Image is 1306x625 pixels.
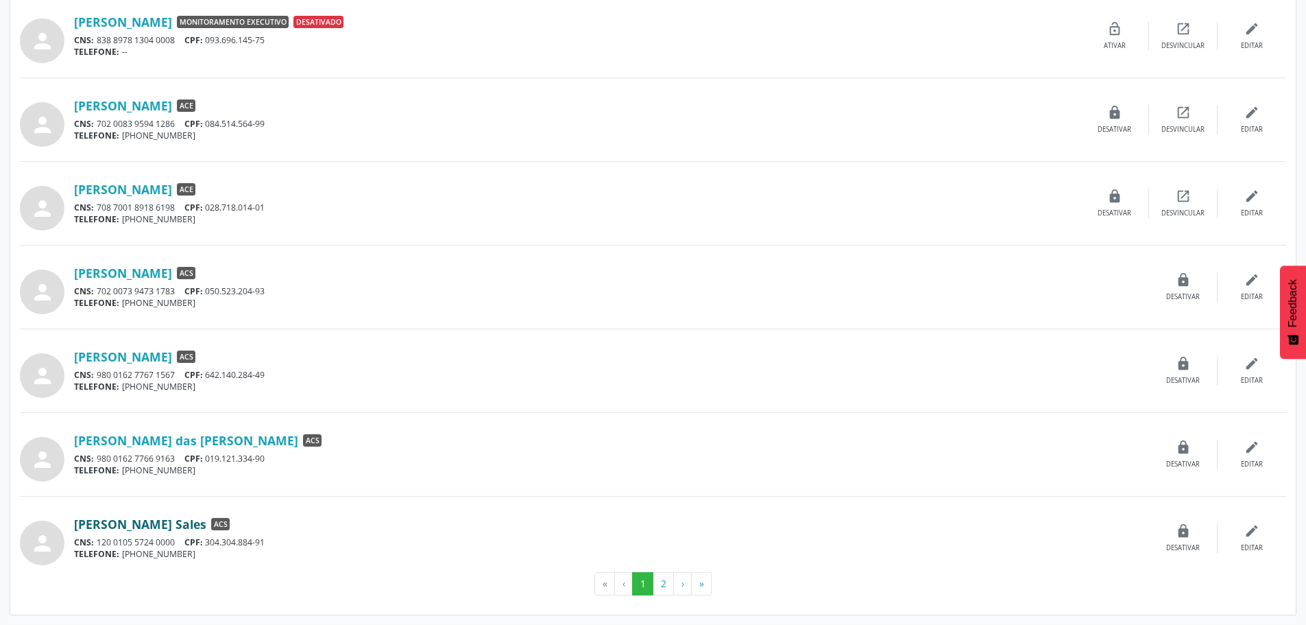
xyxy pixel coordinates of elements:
a: [PERSON_NAME] [74,98,172,113]
i: lock [1176,523,1191,539]
div: [PHONE_NUMBER] [74,548,1149,560]
i: person [30,280,55,305]
div: Desativar [1166,460,1200,469]
span: TELEFONE: [74,130,119,141]
a: [PERSON_NAME] [74,182,172,197]
span: ACS [177,351,195,363]
span: CNS: [74,118,94,130]
i: lock [1176,272,1191,287]
i: lock [1107,105,1122,120]
i: edit [1244,523,1259,539]
span: CPF: [184,285,203,297]
div: Editar [1241,543,1263,553]
span: CNS: [74,202,94,213]
div: -- [74,46,1080,58]
span: CPF: [184,536,203,548]
span: CPF: [184,453,203,464]
i: lock_open [1107,21,1122,36]
i: edit [1244,21,1259,36]
div: Desvincular [1161,41,1205,51]
div: Desativar [1166,292,1200,302]
button: Go to page 1 [632,572,653,595]
span: ACE [177,183,195,196]
div: [PHONE_NUMBER] [74,130,1080,141]
div: Desvincular [1161,125,1205,134]
div: Desativar [1098,209,1131,218]
div: 980 0162 7767 1567 642.140.284-49 [74,369,1149,381]
i: edit [1244,356,1259,371]
div: Editar [1241,376,1263,386]
span: TELEFONE: [74,297,119,309]
div: Desativar [1166,543,1200,553]
i: lock [1176,356,1191,371]
span: CNS: [74,34,94,46]
div: [PHONE_NUMBER] [74,213,1080,225]
span: Desativado [293,16,343,28]
div: Ativar [1104,41,1126,51]
div: 702 0073 9473 1783 050.523.204-93 [74,285,1149,297]
div: 708 7001 8918 6198 028.718.014-01 [74,202,1080,213]
span: ACS [177,267,195,279]
div: Editar [1241,125,1263,134]
button: Go to page 2 [653,572,674,595]
div: 980 0162 7766 9163 019.121.334-90 [74,453,1149,464]
span: ACE [177,99,195,112]
div: 838 8978 1304 0008 093.696.145-75 [74,34,1080,46]
i: person [30,113,55,137]
a: [PERSON_NAME] [74,266,172,281]
div: Desativar [1098,125,1131,134]
div: [PHONE_NUMBER] [74,297,1149,309]
i: edit [1244,189,1259,204]
i: edit [1244,440,1259,455]
i: lock [1176,440,1191,455]
i: open_in_new [1176,189,1191,204]
div: [PHONE_NUMBER] [74,464,1149,476]
span: ACS [303,434,322,447]
div: 702 0083 9594 1286 084.514.564-99 [74,118,1080,130]
a: [PERSON_NAME] das [PERSON_NAME] [74,433,298,448]
i: person [30,364,55,388]
span: CPF: [184,118,203,130]
span: TELEFONE: [74,548,119,560]
button: Feedback - Mostrar pesquisa [1280,266,1306,359]
i: person [30,531,55,556]
div: Editar [1241,460,1263,469]
span: CPF: [184,369,203,381]
div: [PHONE_NUMBER] [74,381,1149,392]
i: edit [1244,105,1259,120]
div: 120 0105 5724 0000 304.304.884-91 [74,536,1149,548]
i: person [30,196,55,221]
span: CPF: [184,202,203,213]
ul: Pagination [20,572,1286,595]
a: [PERSON_NAME] [74,14,172,30]
span: CPF: [184,34,203,46]
span: TELEFONE: [74,464,119,476]
span: TELEFONE: [74,381,119,392]
i: person [30,447,55,472]
span: CNS: [74,453,94,464]
span: TELEFONE: [74,46,119,58]
i: edit [1244,272,1259,287]
span: ACS [211,518,230,530]
button: Go to next page [673,572,692,595]
i: open_in_new [1176,21,1191,36]
span: CNS: [74,285,94,297]
div: Desativar [1166,376,1200,386]
div: Editar [1241,292,1263,302]
span: TELEFONE: [74,213,119,225]
span: Feedback [1287,279,1299,327]
span: Monitoramento Executivo [177,16,289,28]
i: lock [1107,189,1122,204]
button: Go to last page [691,572,712,595]
i: person [30,29,55,54]
div: Desvincular [1161,209,1205,218]
div: Editar [1241,41,1263,51]
span: CNS: [74,369,94,381]
a: [PERSON_NAME] [74,349,172,364]
span: CNS: [74,536,94,548]
a: [PERSON_NAME] Sales [74,517,206,532]
i: open_in_new [1176,105,1191,120]
div: Editar [1241,209,1263,218]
